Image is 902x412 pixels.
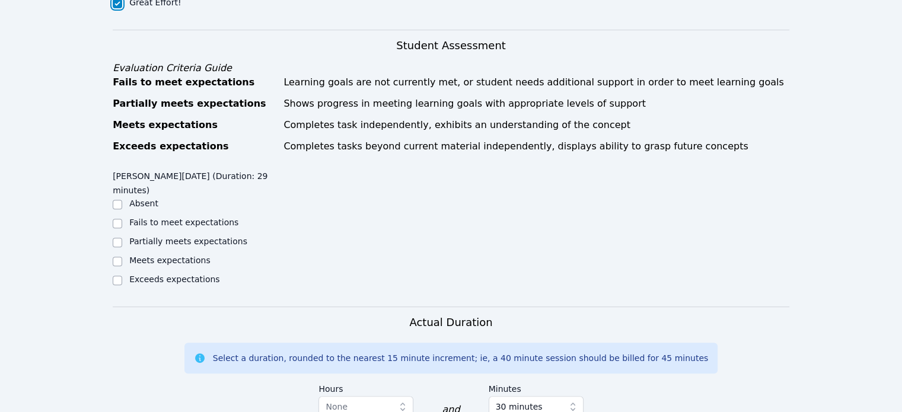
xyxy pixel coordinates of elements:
[113,118,276,132] div: Meets expectations
[318,378,413,396] label: Hours
[213,352,708,364] div: Select a duration, rounded to the nearest 15 minute increment; ie, a 40 minute session should be ...
[409,314,492,331] h3: Actual Duration
[113,165,282,197] legend: [PERSON_NAME][DATE] (Duration: 29 minutes)
[113,97,276,111] div: Partially meets expectations
[129,199,158,208] label: Absent
[113,75,276,90] div: Fails to meet expectations
[129,274,219,284] label: Exceeds expectations
[283,75,789,90] div: Learning goals are not currently met, or student needs additional support in order to meet learni...
[283,139,789,154] div: Completes tasks beyond current material independently, displays ability to grasp future concepts
[129,237,247,246] label: Partially meets expectations
[113,139,276,154] div: Exceeds expectations
[283,97,789,111] div: Shows progress in meeting learning goals with appropriate levels of support
[283,118,789,132] div: Completes task independently, exhibits an understanding of the concept
[129,255,211,265] label: Meets expectations
[113,61,789,75] div: Evaluation Criteria Guide
[489,378,584,396] label: Minutes
[326,402,348,411] span: None
[129,218,238,227] label: Fails to meet expectations
[113,37,789,54] h3: Student Assessment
